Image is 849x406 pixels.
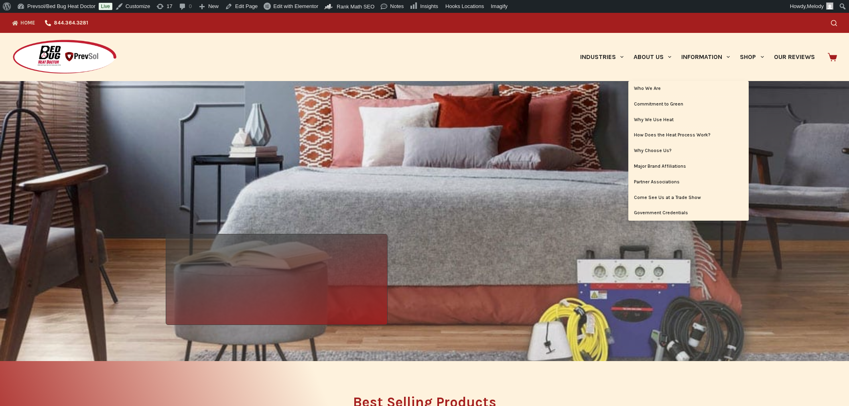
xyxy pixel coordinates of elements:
[628,128,749,143] a: How Does the Heat Process Work?
[628,112,749,128] a: Why We Use Heat
[628,159,749,174] a: Major Brand Affiliations
[99,3,112,10] a: Live
[628,81,749,96] a: Who We Are
[12,39,117,75] img: Prevsol/Bed Bug Heat Doctor
[735,33,769,81] a: Shop
[628,143,749,158] a: Why Choose Us?
[628,190,749,205] a: Come See Us at a Trade Show
[12,13,93,33] nav: Top Menu
[676,33,735,81] a: Information
[831,20,837,26] button: Search
[628,175,749,190] a: Partner Associations
[769,33,820,81] a: Our Reviews
[628,33,676,81] a: About Us
[807,3,824,9] span: Melody
[575,33,628,81] a: Industries
[575,33,820,81] nav: Primary
[273,3,318,9] span: Edit with Elementor
[628,97,749,112] a: Commitment to Green
[12,13,40,33] a: Home
[628,205,749,221] a: Government Credentials
[337,4,374,10] span: Rank Math SEO
[40,13,93,33] a: 844.364.3281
